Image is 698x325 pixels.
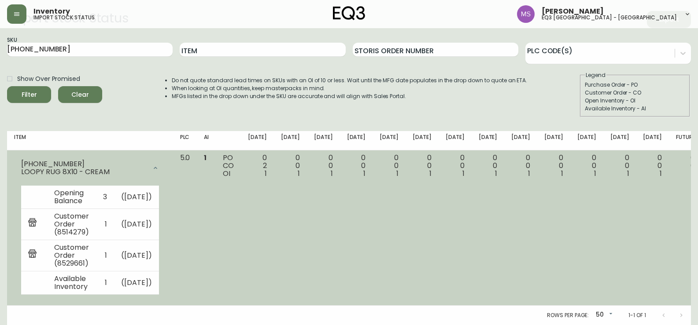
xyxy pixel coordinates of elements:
div: [PHONE_NUMBER] [21,160,147,168]
td: ( [DATE] ) [114,186,159,209]
img: logo [333,6,366,20]
span: 1 [660,168,662,179]
td: 1 [96,208,114,240]
th: [DATE] [472,131,505,150]
td: 1 [96,240,114,271]
div: 0 0 [479,154,498,178]
th: [DATE] [603,131,636,150]
td: 1 [96,271,114,294]
th: [DATE] [636,131,669,150]
span: Clear [65,89,95,100]
th: [DATE] [439,131,472,150]
div: Purchase Order - PO [585,81,685,89]
div: 0 0 [314,154,333,178]
h5: import stock status [33,15,95,20]
th: [DATE] [537,131,570,150]
td: ( [DATE] ) [114,208,159,240]
td: ( [DATE] ) [114,271,159,294]
div: 0 0 [511,154,530,178]
legend: Legend [585,71,606,79]
td: 3 [96,186,114,209]
td: Opening Balance [47,186,96,209]
div: 0 0 [380,154,399,178]
div: 50 [592,308,614,322]
th: [DATE] [274,131,307,150]
span: 1 [462,168,465,179]
td: Customer Order (8529661) [47,240,96,271]
span: 1 [528,168,530,179]
th: [DATE] [241,131,274,150]
th: [DATE] [373,131,406,150]
span: Show Over Promised [17,74,80,84]
td: 5.0 [173,150,197,306]
li: Do not quote standard lead times on SKUs with an OI of 10 or less. Wait until the MFG date popula... [172,77,528,84]
div: Open Inventory - OI [585,97,685,105]
span: Inventory [33,8,70,15]
p: 1-1 of 1 [628,311,646,319]
img: retail_report.svg [28,249,37,260]
div: 0 0 [643,154,662,178]
button: Clear [58,86,102,103]
div: Customer Order - CO [585,89,685,97]
th: PLC [173,131,197,150]
div: [PHONE_NUMBER]LOOPY RUG 8X10 - CREAM [14,154,166,182]
th: AI [197,131,216,150]
th: [DATE] [504,131,537,150]
span: [PERSON_NAME] [542,8,604,15]
td: ( [DATE] ) [114,240,159,271]
span: 1 [627,168,629,179]
div: 0 0 [347,154,366,178]
div: 0 0 [281,154,300,178]
div: Filter [22,89,37,100]
img: 1b6e43211f6f3cc0b0729c9049b8e7af [517,5,535,23]
div: 0 0 [446,154,465,178]
div: 0 0 [610,154,629,178]
td: Customer Order (8514279) [47,208,96,240]
button: Filter [7,86,51,103]
p: Rows per page: [547,311,589,319]
span: 1 [265,168,267,179]
span: 1 [331,168,333,179]
th: [DATE] [570,131,603,150]
span: 1 [594,168,596,179]
div: 0 2 [248,154,267,178]
div: 0 0 [544,154,563,178]
span: 1 [204,153,207,163]
div: LOOPY RUG 8X10 - CREAM [21,168,147,176]
span: OI [223,168,230,179]
img: retail_report.svg [28,218,37,229]
span: 1 [298,168,300,179]
span: 1 [495,168,497,179]
h5: eq3 [GEOGRAPHIC_DATA] - [GEOGRAPHIC_DATA] [542,15,677,20]
span: 1 [363,168,366,179]
th: [DATE] [406,131,439,150]
div: 0 0 [577,154,596,178]
th: Item [7,131,173,150]
li: MFGs listed in the drop down under the SKU are accurate and will align with Sales Portal. [172,92,528,100]
div: Available Inventory - AI [585,105,685,113]
div: 0 0 [676,154,695,178]
span: 1 [561,168,563,179]
th: [DATE] [307,131,340,150]
span: 1 [429,168,432,179]
div: 0 0 [413,154,432,178]
span: 1 [396,168,399,179]
div: PO CO [223,154,234,178]
li: When looking at OI quantities, keep masterpacks in mind. [172,84,528,92]
th: [DATE] [340,131,373,150]
td: Available Inventory [47,271,96,294]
